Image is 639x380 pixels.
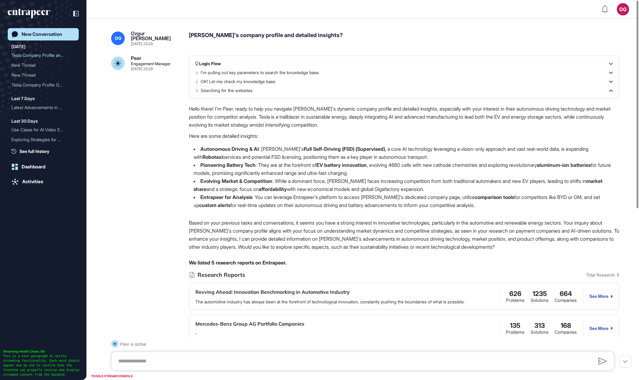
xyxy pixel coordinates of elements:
[189,271,619,278] div: Research Reports
[589,326,613,331] div: See More
[90,372,134,380] div: TOGGLE STREAM CONSOLE
[11,50,75,60] div: Tesla Company Profile and Detailed Insights
[189,161,619,177] li: : They are at the forefront of , evolving 4680 cells with new cathode chemistries and exploring r...
[316,162,367,168] strong: EV battery innovation
[11,80,75,90] div: Tesla Company Profile Overview
[22,179,43,184] div: Activities
[11,43,26,50] div: [DATE]
[189,105,619,129] p: Hello there! I'm Peer, ready to help you navigate [PERSON_NAME]'s dynamic company profile and det...
[475,194,514,200] strong: comparison tools
[11,95,35,102] div: Last 7 Days
[510,322,520,330] div: 135
[555,330,577,335] div: Companies
[560,290,572,298] div: 664
[11,60,70,70] div: New Thread
[189,193,619,209] li: : You can leverage Entrapeer's platform to access [PERSON_NAME]'s dedicated company page, utilize...
[189,145,619,161] li: : [PERSON_NAME]'s , a core AI technology leveraging a vision-only approach and vast real-world da...
[531,330,549,335] div: Solutions
[8,28,79,40] a: New Conversation
[506,330,524,335] div: Problems
[304,146,385,152] strong: Full Self-Driving (FSD) (Supervised)
[131,62,171,66] div: Engagement Manager
[11,125,70,135] div: Use Cases for AI Video Ed...
[617,3,629,15] button: OG
[200,162,256,168] strong: Pioneering Battery Tech
[189,132,619,140] p: Here are some detailed insights:
[11,103,70,112] div: Latest Advancements in El...
[537,162,591,168] strong: aluminum-ion batteries
[586,272,619,277] div: Total Research: 5
[19,148,49,154] span: See full history
[259,186,287,192] strong: affordability
[11,103,75,112] div: Latest Advancements in Electric Vehicle Battery Technologies and Their Applications
[195,288,350,296] div: Revving Ahead: Innovation Benchmarking in Automotive Industry
[11,125,75,135] div: Use Cases for AI Video Editor Tools
[534,322,545,330] div: 313
[203,154,223,160] strong: Robotaxi
[8,161,79,173] a: Dashboard
[589,294,613,299] div: See More
[11,80,70,90] div: Tesla Company Profile Ove...
[115,36,121,41] span: OG
[200,146,259,152] strong: Autonomous Driving & AI
[531,298,549,303] div: Solutions
[195,299,465,305] div: The automotive industry has always been at the forefront of technological innovation, constantly ...
[189,31,619,46] div: [PERSON_NAME]'s company profile and detailed insights?
[11,117,38,125] div: Last 30 Days
[199,202,231,208] strong: custom alerts
[506,298,524,303] div: Problems
[11,70,75,80] div: New Thread
[201,78,282,85] p: OK! Let me check my knowledge base
[11,148,79,154] a: See full history
[195,320,304,328] div: Mercedes-Benz Group AG Portfolio Companies
[120,340,146,348] div: Peer is active
[11,50,70,60] div: Tesla Company Profile and...
[8,175,79,188] a: Activities
[532,290,547,298] div: 1235
[131,67,153,71] div: [DATE] 23:29
[561,322,571,330] div: 168
[195,61,221,67] div: Logic Flow
[555,298,577,303] div: Companies
[131,31,179,41] div: Ozgur [PERSON_NAME]
[509,290,521,298] div: 626
[201,70,326,76] p: I'm pulling out key parameters to search the knowledge base.
[11,60,75,70] div: New Thread
[22,164,45,170] div: Dashboard
[189,177,619,193] li: : While a dominant force, [PERSON_NAME] faces increasing competition from both traditional automa...
[189,219,619,251] p: Based on your previous tasks and conversations, it seems you have a strong interest in innovative...
[131,42,153,46] div: [DATE] 23:29
[200,178,272,184] strong: Evolving Market & Competition
[189,259,619,267] div: We listed 5 research reports on Entrapeer.
[201,87,259,94] p: Searching for the websites
[11,70,70,80] div: New Thread
[22,32,62,37] div: New Conversation
[11,135,75,145] div: Exploring Strategies for Autonomous Driving in Self-Driving Cars
[11,135,70,145] div: Exploring Strategies for ...
[195,331,197,337] div: -
[200,194,252,200] strong: Entrapeer for Analysis
[131,56,141,61] div: Peer
[8,9,50,19] div: entrapeer-logo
